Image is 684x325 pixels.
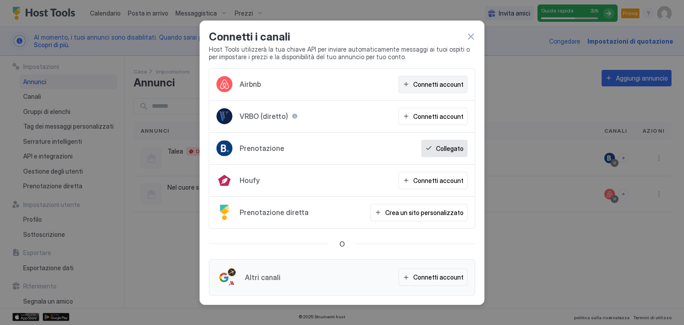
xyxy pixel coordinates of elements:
font: Crea un sito personalizzato [385,209,464,216]
font: Connetti i canali [209,30,290,43]
iframe: Chat intercom in diretta [9,295,30,316]
button: Connetti account [399,268,468,286]
font: Host Tools utilizzerà la tua chiave API per inviare automaticamente messaggi ai tuoi ospiti o per... [209,45,472,61]
button: Connetti account [399,172,468,189]
font: Connetti account [413,177,464,184]
font: Houfy [240,176,260,185]
font: Airbnb [240,80,261,89]
button: Collegato [421,140,468,157]
button: Connetti account [399,76,468,93]
button: Connetti account [399,108,468,125]
font: Prenotazione diretta [240,208,309,217]
font: Altri canali [245,273,281,282]
font: Collegato [436,145,464,152]
font: VRBO (diretto) [240,112,288,121]
font: Connetti account [413,113,464,120]
font: Prenotazione [240,144,284,153]
button: Crea un sito personalizzato [370,204,468,221]
font: Connetti account [413,273,464,281]
font: Connetti account [413,81,464,88]
font: O [339,240,345,248]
